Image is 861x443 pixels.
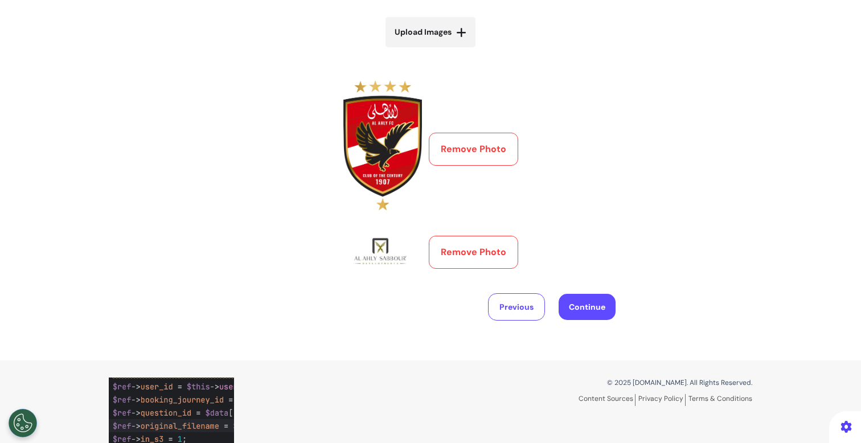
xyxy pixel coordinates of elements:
[559,294,616,320] button: Continue
[429,133,518,166] button: Remove Photo
[343,229,422,268] img: Preview 2
[439,378,752,388] p: © 2025 [DOMAIN_NAME]. All Rights Reserved.
[688,394,752,403] a: Terms & Conditions
[429,236,518,269] button: Remove Photo
[638,394,686,406] a: Privacy Policy
[9,409,37,437] button: Open Preferences
[343,80,422,211] img: Preview 1
[579,394,635,406] a: Content Sources
[488,293,545,321] button: Previous
[395,26,452,38] span: Upload Images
